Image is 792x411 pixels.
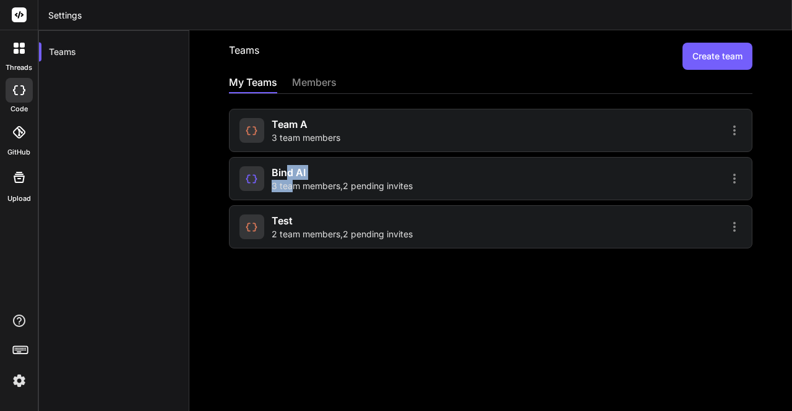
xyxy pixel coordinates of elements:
[229,43,259,70] h2: Teams
[7,147,30,158] label: GitHub
[272,213,293,228] span: test
[272,228,413,240] span: 2 team members , 2 pending invites
[9,370,30,391] img: settings
[682,43,752,70] button: Create team
[11,104,28,114] label: code
[272,165,306,180] span: Bind AI
[6,62,32,73] label: threads
[39,38,189,66] div: Teams
[272,132,340,144] span: 3 team members
[7,193,31,204] label: Upload
[272,117,308,132] span: team a
[229,75,277,92] div: My Teams
[292,75,337,92] div: members
[272,180,413,192] span: 3 team members , 2 pending invites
